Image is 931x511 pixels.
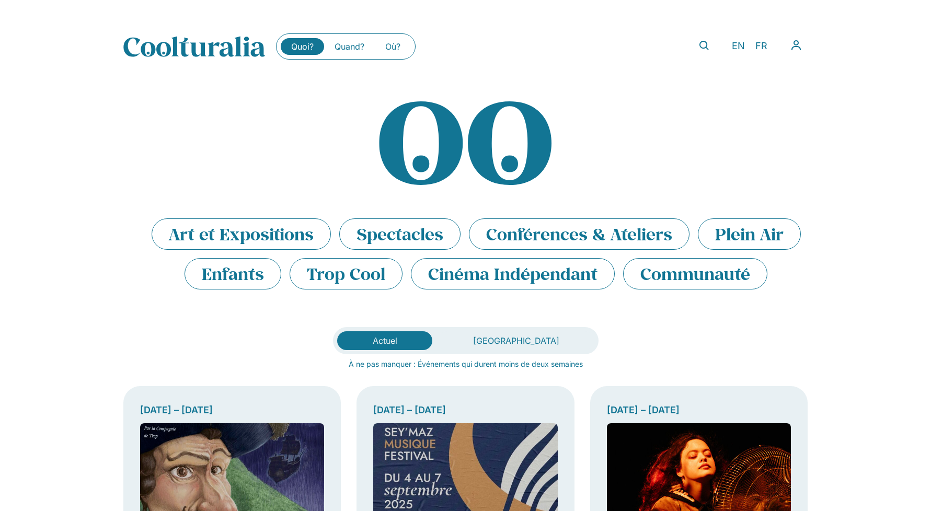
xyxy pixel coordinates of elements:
[324,38,375,55] a: Quand?
[290,258,403,289] li: Trop Cool
[784,33,808,57] button: Permuter le menu
[411,258,615,289] li: Cinéma Indépendant
[755,41,767,52] span: FR
[750,39,773,54] a: FR
[185,258,281,289] li: Enfants
[473,335,559,346] span: [GEOGRAPHIC_DATA]
[732,41,745,52] span: EN
[281,38,324,55] a: Quoi?
[152,218,331,250] li: Art et Expositions
[375,38,411,55] a: Où?
[623,258,767,289] li: Communauté
[123,358,808,369] p: À ne pas manquer : Événements qui durent moins de deux semaines
[469,218,689,250] li: Conférences & Ateliers
[727,39,750,54] a: EN
[373,403,558,417] div: [DATE] – [DATE]
[607,403,791,417] div: [DATE] – [DATE]
[698,218,801,250] li: Plein Air
[373,335,397,346] span: Actuel
[784,33,808,57] nav: Menu
[339,218,461,250] li: Spectacles
[140,403,325,417] div: [DATE] – [DATE]
[281,38,411,55] nav: Menu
